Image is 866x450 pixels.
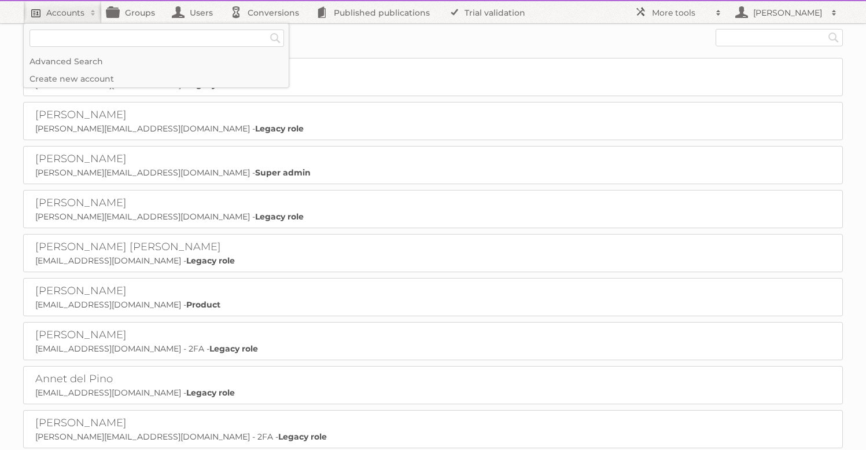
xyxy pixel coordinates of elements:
[35,79,831,90] p: [EMAIL_ADDRESS][DOMAIN_NAME] -
[186,255,235,266] strong: Legacy role
[35,416,325,430] h2: [PERSON_NAME]
[35,240,325,254] h2: [PERSON_NAME] [PERSON_NAME]
[35,284,325,298] h2: [PERSON_NAME]
[35,211,831,222] p: [PERSON_NAME][EMAIL_ADDRESS][DOMAIN_NAME] -
[267,30,284,47] input: Search
[167,1,224,23] a: Users
[35,299,831,310] p: [EMAIL_ADDRESS][DOMAIN_NAME] -
[35,372,325,386] h2: Annet del Pino
[35,152,325,166] h2: [PERSON_NAME]
[311,1,441,23] a: Published publications
[23,1,102,23] a: Accounts
[35,255,831,266] p: [EMAIL_ADDRESS][DOMAIN_NAME] -
[825,29,842,46] input: Search
[35,167,831,178] p: [PERSON_NAME][EMAIL_ADDRESS][DOMAIN_NAME] -
[209,343,258,354] strong: Legacy role
[102,1,167,23] a: Groups
[35,387,831,398] p: [EMAIL_ADDRESS][DOMAIN_NAME] -
[224,1,311,23] a: Conversions
[35,328,325,342] h2: [PERSON_NAME]
[35,108,325,122] h2: [PERSON_NAME]
[652,7,710,19] h2: More tools
[255,123,304,134] strong: Legacy role
[35,431,831,442] p: [PERSON_NAME][EMAIL_ADDRESS][DOMAIN_NAME] - 2FA -
[24,70,289,87] a: Create new account
[278,431,327,442] strong: Legacy role
[186,387,235,398] strong: Legacy role
[255,167,311,178] strong: Super admin
[186,299,220,310] strong: Product
[35,196,325,210] h2: [PERSON_NAME]
[46,7,84,19] h2: Accounts
[24,53,289,70] a: Advanced Search
[629,1,727,23] a: More tools
[255,211,304,222] strong: Legacy role
[727,1,843,23] a: [PERSON_NAME]
[35,123,831,134] p: [PERSON_NAME][EMAIL_ADDRESS][DOMAIN_NAME] -
[35,343,831,354] p: [EMAIL_ADDRESS][DOMAIN_NAME] - 2FA -
[750,7,826,19] h2: [PERSON_NAME]
[441,1,537,23] a: Trial validation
